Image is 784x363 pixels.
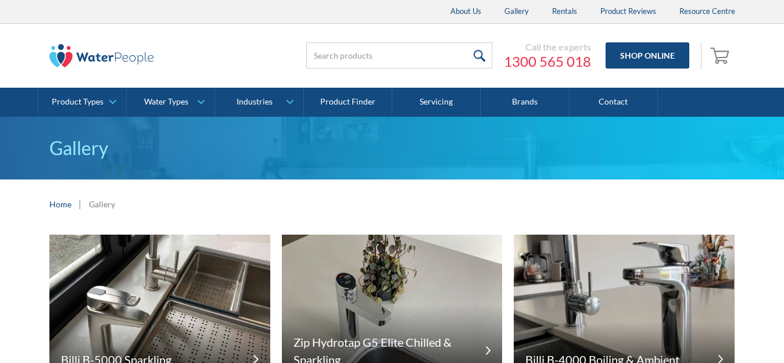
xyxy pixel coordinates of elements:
[504,41,591,53] div: Call the experts
[89,198,115,210] div: Gallery
[481,88,569,117] a: Brands
[49,134,735,162] h1: Gallery
[49,44,154,67] img: The Water People
[710,46,732,64] img: shopping cart
[49,198,71,210] a: Home
[570,88,658,117] a: Contact
[606,42,689,69] a: Shop Online
[707,42,735,70] a: Open empty cart
[504,53,591,70] a: 1300 565 018
[144,97,188,107] div: Water Types
[127,88,214,117] a: Water Types
[304,88,392,117] a: Product Finder
[306,42,492,69] input: Search products
[77,197,83,211] div: |
[38,88,126,117] a: Product Types
[392,88,481,117] a: Servicing
[52,97,103,107] div: Product Types
[215,88,303,117] a: Industries
[237,97,273,107] div: Industries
